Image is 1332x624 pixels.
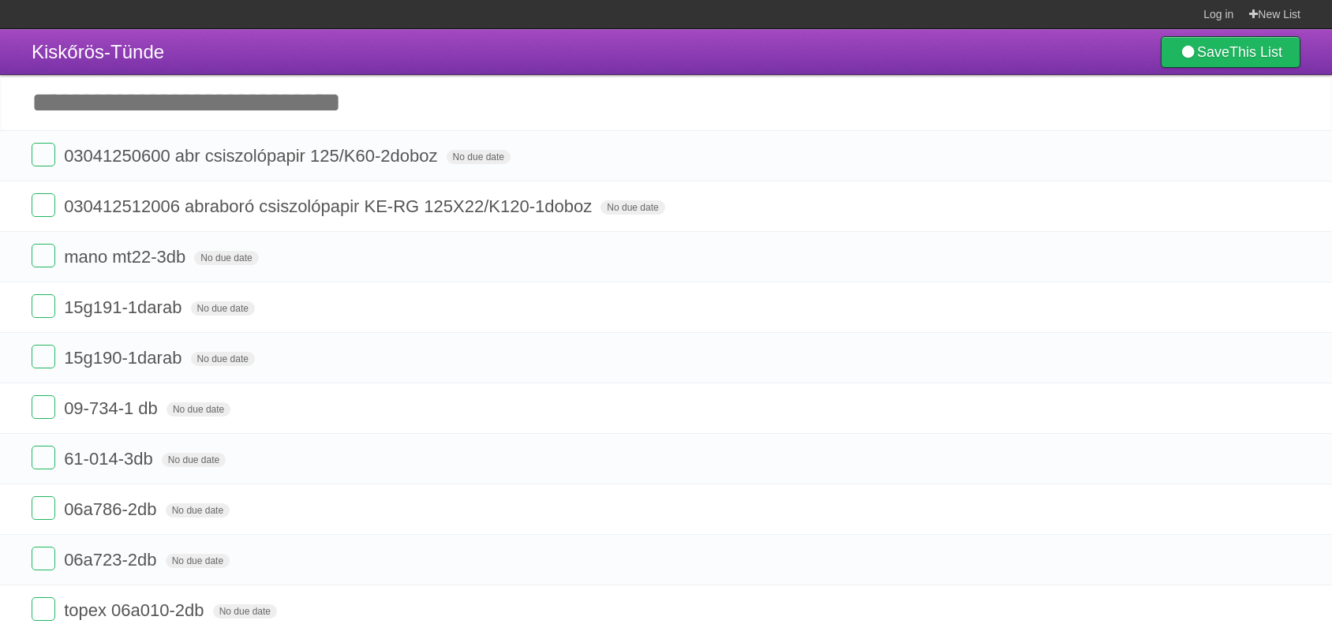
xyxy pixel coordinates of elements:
label: Done [32,597,55,621]
span: 15g191-1darab [64,297,185,317]
span: Kiskőrös-Tünde [32,41,164,62]
label: Done [32,547,55,570]
span: No due date [166,554,230,568]
span: topex 06a010-2db [64,600,208,620]
label: Done [32,143,55,166]
span: No due date [166,402,230,417]
span: No due date [194,251,258,265]
span: 06a723-2db [64,550,160,570]
span: 61-014-3db [64,449,157,469]
span: No due date [191,301,255,316]
span: 03041250600 abr csiszolópapir 125/K60-2doboz [64,146,441,166]
label: Done [32,395,55,419]
span: No due date [601,200,664,215]
b: This List [1229,44,1282,60]
label: Done [32,193,55,217]
label: Done [32,345,55,368]
span: No due date [213,604,277,618]
span: No due date [162,453,226,467]
span: No due date [166,503,230,518]
span: mano mt22-3db [64,247,189,267]
span: No due date [191,352,255,366]
span: 09-734-1 db [64,398,162,418]
span: 06a786-2db [64,499,160,519]
span: 15g190-1darab [64,348,185,368]
label: Done [32,294,55,318]
label: Done [32,244,55,267]
span: 030412512006 abraboró csiszolópapir KE-RG 125X22/K120-1doboz [64,196,596,216]
label: Done [32,446,55,469]
a: SaveThis List [1161,36,1300,68]
span: No due date [447,150,511,164]
label: Done [32,496,55,520]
